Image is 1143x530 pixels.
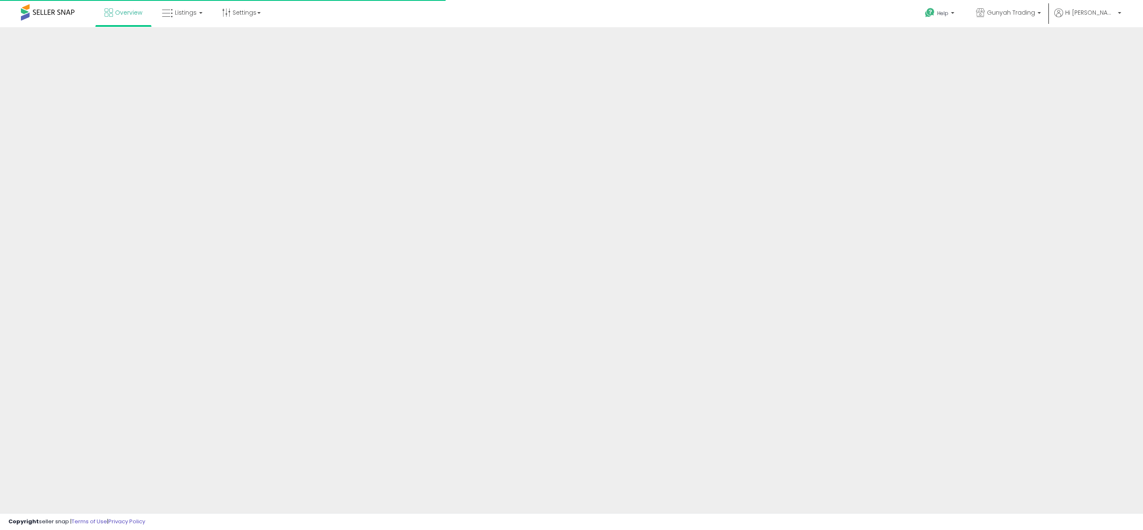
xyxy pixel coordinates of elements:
[937,10,948,17] span: Help
[175,8,197,17] span: Listings
[918,1,963,27] a: Help
[115,8,142,17] span: Overview
[987,8,1035,17] span: Gunyah Trading
[925,8,935,18] i: Get Help
[1065,8,1115,17] span: Hi [PERSON_NAME]
[1054,8,1121,27] a: Hi [PERSON_NAME]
